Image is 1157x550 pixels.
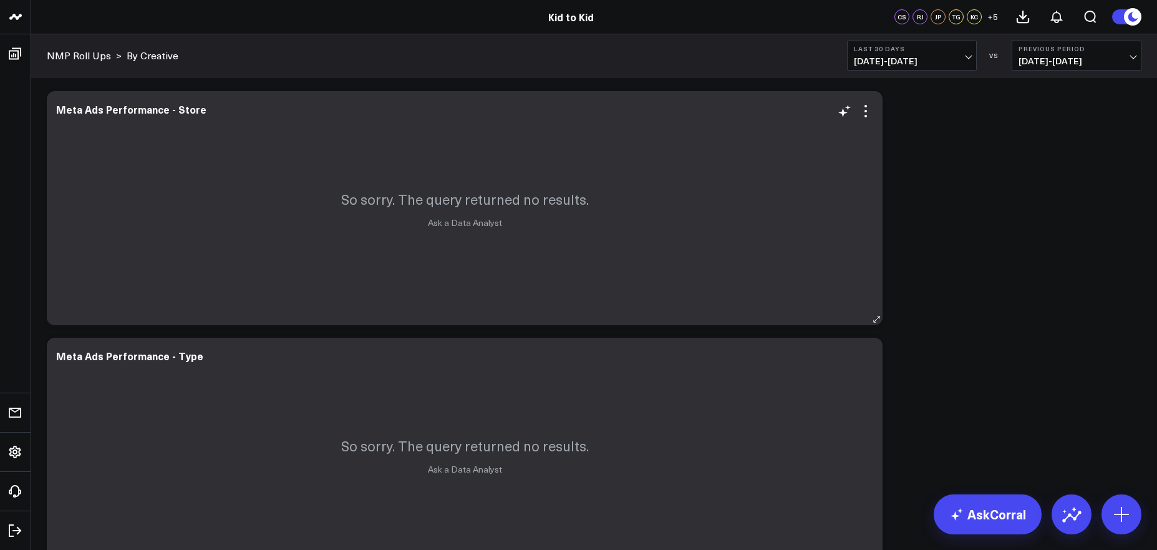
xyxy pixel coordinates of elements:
div: JP [931,9,946,24]
div: > [47,49,122,62]
a: By Creative [127,49,178,62]
b: Previous Period [1019,45,1135,52]
button: Last 30 Days[DATE]-[DATE] [847,41,977,71]
div: TG [949,9,964,24]
p: So sorry. The query returned no results. [341,190,589,209]
span: + 5 [987,12,998,21]
a: Kid to Kid [548,10,594,24]
a: NMP Roll Ups [47,49,111,62]
div: VS [983,52,1005,59]
button: Previous Period[DATE]-[DATE] [1012,41,1141,71]
div: CS [894,9,909,24]
div: RJ [913,9,927,24]
span: [DATE] - [DATE] [854,56,970,66]
a: Ask a Data Analyst [428,463,502,475]
p: So sorry. The query returned no results. [341,436,589,455]
div: Meta Ads Performance - Store [56,102,206,116]
a: Ask a Data Analyst [428,217,502,228]
a: AskCorral [934,494,1042,534]
button: +5 [985,9,1000,24]
span: [DATE] - [DATE] [1019,56,1135,66]
b: Last 30 Days [854,45,970,52]
div: KC [967,9,982,24]
div: Meta Ads Performance - Type [56,349,203,363]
